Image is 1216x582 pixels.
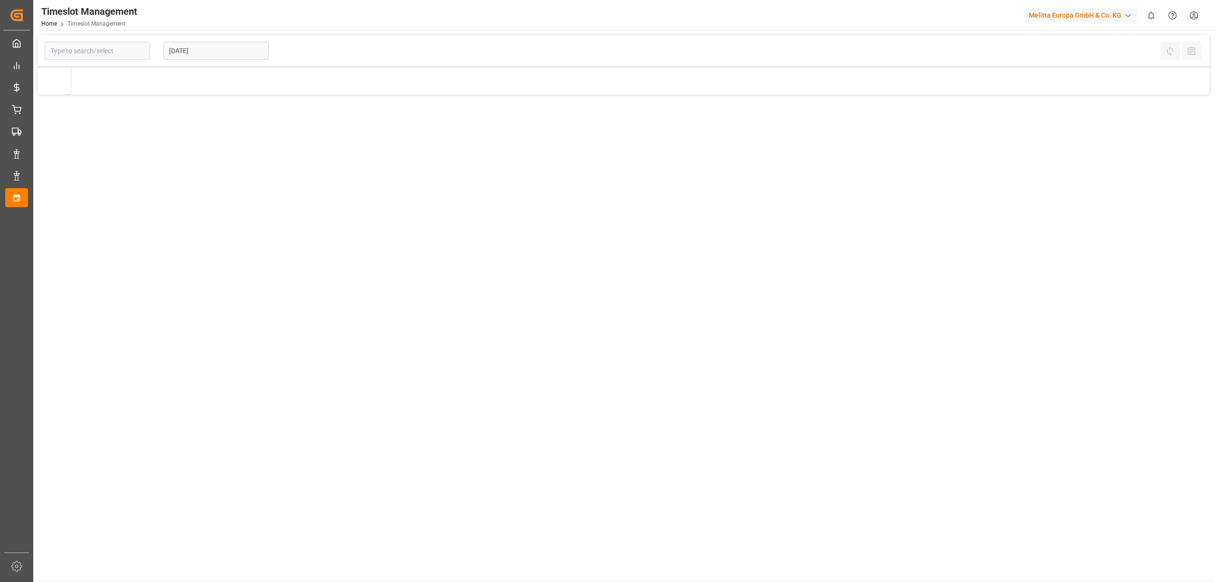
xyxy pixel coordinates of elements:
[1025,6,1140,24] button: Melitta Europa GmbH & Co. KG
[1140,5,1162,26] button: show 0 new notifications
[41,4,137,19] div: Timeslot Management
[45,42,150,60] input: Type to search/select
[1025,9,1137,22] div: Melitta Europa GmbH & Co. KG
[41,20,57,27] a: Home
[1162,5,1183,26] button: Help Center
[163,42,269,60] input: DD.MM.YYYY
